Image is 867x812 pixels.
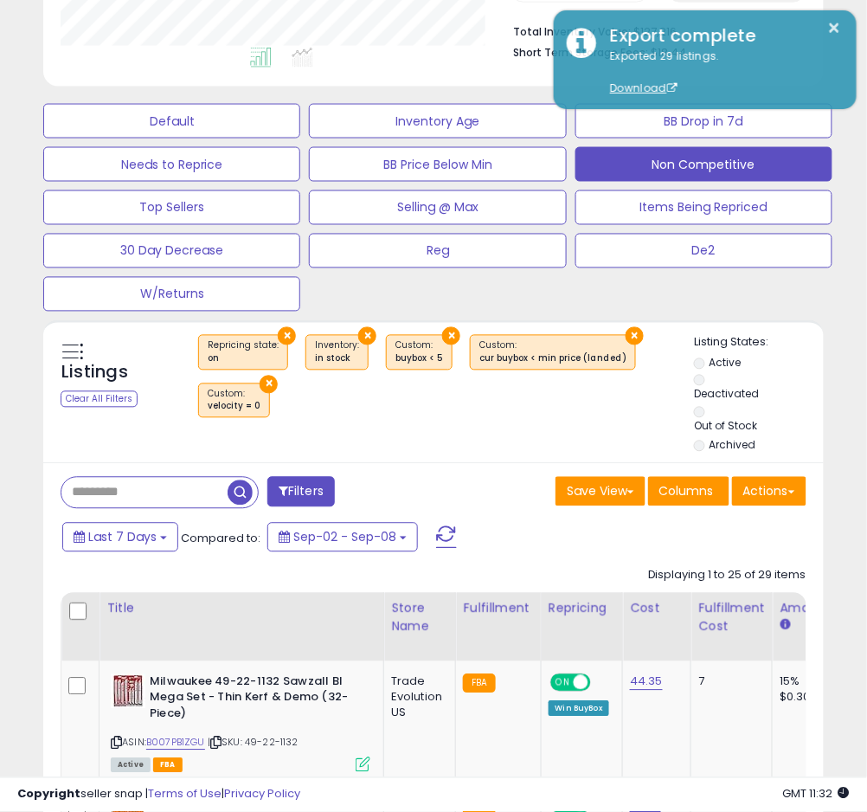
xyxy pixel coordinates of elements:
[278,327,296,345] button: ×
[391,600,448,636] div: Store Name
[88,529,157,546] span: Last 7 Days
[513,45,648,60] b: Short Term Storage Fees:
[267,523,418,552] button: Sep-02 - Sep-08
[648,477,729,506] button: Columns
[61,391,138,408] div: Clear All Filters
[513,20,793,41] li: $127,216
[732,477,806,506] button: Actions
[61,361,128,385] h5: Listings
[309,190,566,225] button: Selling @ Max
[698,674,759,690] div: 7
[153,758,183,773] span: FBA
[630,600,684,618] div: Cost
[780,618,790,634] small: Amazon Fees.
[148,786,222,802] a: Terms of Use
[224,786,300,802] a: Privacy Policy
[709,438,755,453] label: Archived
[111,758,151,773] span: All listings currently available for purchase on Amazon
[208,388,260,414] span: Custom:
[43,277,300,312] button: W/Returns
[597,23,844,48] div: Export complete
[208,736,299,750] span: | SKU: 49-22-1132
[111,674,145,709] img: 51y+Pf-GA5L._SL40_.jpg
[828,17,842,39] button: ×
[208,401,260,413] div: velocity = 0
[698,600,765,636] div: Fulfillment Cost
[513,24,631,39] b: Total Inventory Value:
[575,104,832,139] button: BB Drop in 7d
[358,327,376,345] button: ×
[463,600,533,618] div: Fulfillment
[150,674,360,727] b: Milwaukee 49-22-1132 Sawzall Bl Mega Set - Thin Kerf & Demo (32-Piece)
[181,531,260,547] span: Compared to:
[315,339,359,365] span: Inventory :
[575,190,832,225] button: Items Being Repriced
[479,339,626,365] span: Custom:
[626,327,644,345] button: ×
[694,335,823,351] p: Listing States:
[62,523,178,552] button: Last 7 Days
[630,673,663,691] a: 44.35
[610,81,678,95] a: Download
[549,600,616,618] div: Repricing
[208,353,279,365] div: on
[43,234,300,268] button: 30 Day Decrease
[395,353,443,365] div: buybox < 5
[588,675,615,690] span: OFF
[208,339,279,365] span: Repricing state :
[17,786,80,802] strong: Copyright
[43,190,300,225] button: Top Sellers
[575,234,832,268] button: De2
[694,419,757,434] label: Out of Stock
[309,104,566,139] button: Inventory Age
[309,147,566,182] button: BB Price Below Min
[43,147,300,182] button: Needs to Reprice
[463,674,495,693] small: FBA
[17,787,300,803] div: seller snap | |
[293,529,396,546] span: Sep-02 - Sep-08
[106,600,376,618] div: Title
[43,104,300,139] button: Default
[111,674,370,770] div: ASIN:
[552,675,574,690] span: ON
[267,477,335,507] button: Filters
[479,353,626,365] div: cur buybox < min price (landed)
[556,477,645,506] button: Save View
[694,387,759,402] label: Deactivated
[260,376,278,394] button: ×
[783,786,850,802] span: 2025-09-16 11:32 GMT
[648,568,806,584] div: Displaying 1 to 25 of 29 items
[391,674,442,722] div: Trade Evolution US
[442,327,460,345] button: ×
[146,736,205,751] a: B007PB1ZGU
[709,356,741,371] label: Active
[575,147,832,182] button: Non Competitive
[549,701,610,717] div: Win BuyBox
[659,483,714,500] span: Columns
[315,353,359,365] div: in stock
[597,48,844,97] div: Exported 29 listings.
[309,234,566,268] button: Reg
[395,339,443,365] span: Custom:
